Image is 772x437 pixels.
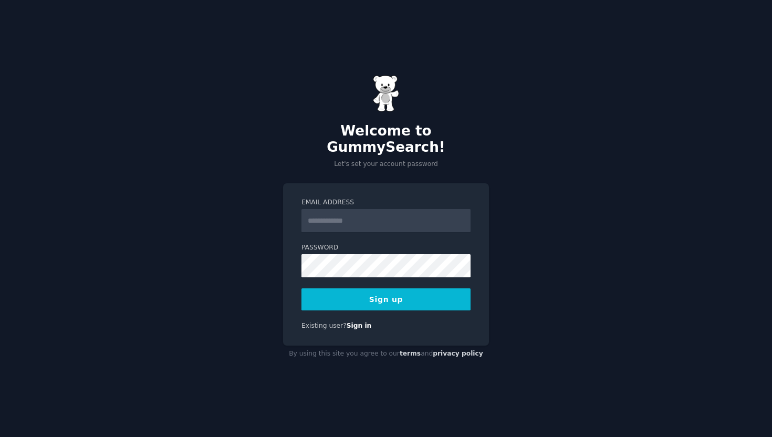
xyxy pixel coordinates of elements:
a: Sign in [347,322,372,329]
img: Gummy Bear [373,75,399,112]
div: By using this site you agree to our and [283,346,489,362]
h2: Welcome to GummySearch! [283,123,489,156]
label: Email Address [301,198,471,207]
a: terms [400,350,421,357]
a: privacy policy [433,350,483,357]
button: Sign up [301,288,471,310]
span: Existing user? [301,322,347,329]
label: Password [301,243,471,253]
p: Let's set your account password [283,160,489,169]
